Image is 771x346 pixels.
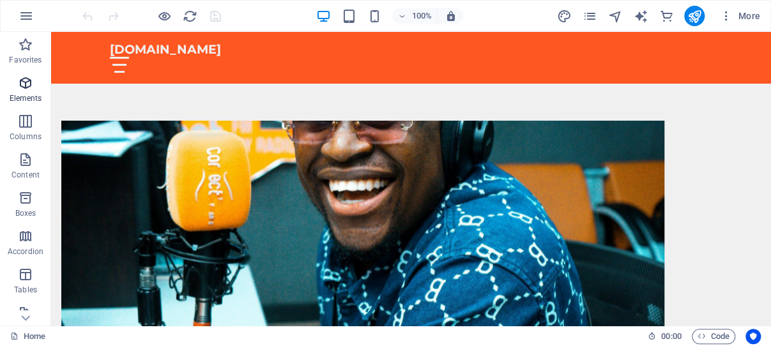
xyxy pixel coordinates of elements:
h6: Session time [648,329,682,344]
button: Click here to leave preview mode and continue editing [156,8,172,24]
button: 100% [392,8,438,24]
p: Favorites [9,55,42,65]
button: commerce [659,8,674,24]
span: : [670,331,672,341]
button: publish [684,6,705,26]
i: Publish [687,9,701,24]
p: Tables [14,285,37,295]
button: Code [692,329,735,344]
i: Commerce [659,9,673,24]
button: navigator [607,8,623,24]
p: Columns [10,132,42,142]
p: Boxes [15,208,36,218]
i: Reload page [183,9,197,24]
i: Design (Ctrl+Alt+Y) [556,9,571,24]
button: text_generator [633,8,648,24]
span: Code [698,329,729,344]
button: More [715,6,765,26]
p: Accordion [8,246,43,257]
i: Pages (Ctrl+Alt+S) [582,9,597,24]
p: Content [11,170,40,180]
span: More [720,10,760,22]
p: Elements [10,93,42,103]
h6: 100% [411,8,432,24]
button: reload [182,8,197,24]
i: AI Writer [633,9,648,24]
button: design [556,8,572,24]
span: 00 00 [661,329,681,344]
button: Usercentrics [745,329,761,344]
a: Click to cancel selection. Double-click to open Pages [10,329,45,344]
i: Navigator [607,9,622,24]
button: pages [582,8,597,24]
i: On resize automatically adjust zoom level to fit chosen device. [445,10,456,22]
